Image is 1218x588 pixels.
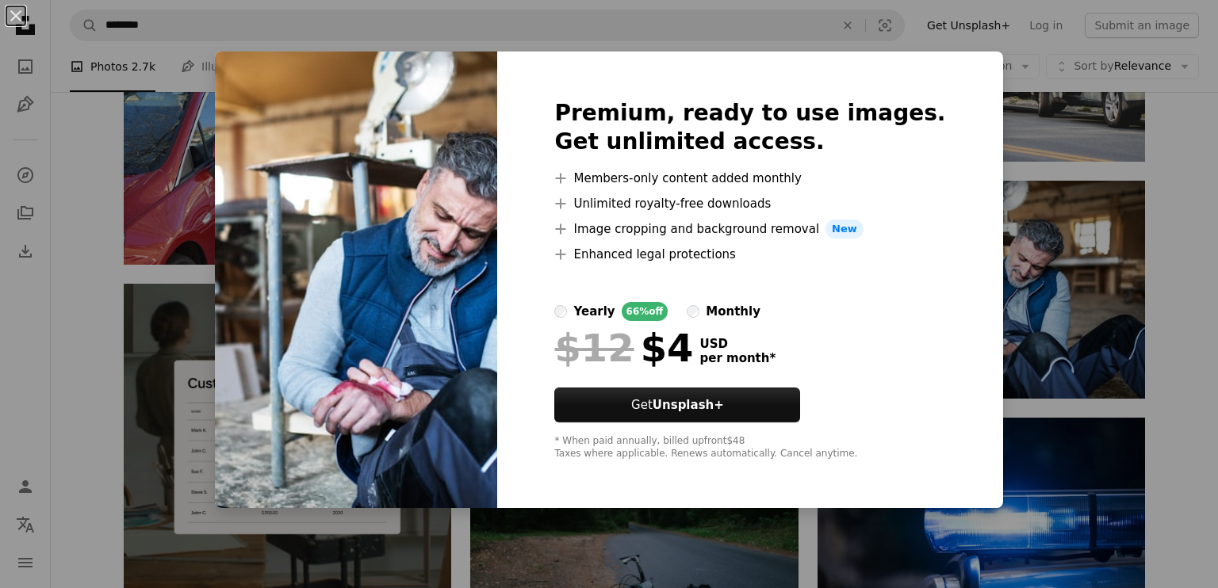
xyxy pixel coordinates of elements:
[554,388,800,422] button: GetUnsplash+
[554,245,945,264] li: Enhanced legal protections
[653,398,724,412] strong: Unsplash+
[554,327,634,368] span: $12
[215,52,497,508] img: premium_photo-1681823501861-e87ce4836e85
[699,351,776,365] span: per month *
[573,302,615,321] div: yearly
[554,169,945,188] li: Members-only content added monthly
[554,99,945,156] h2: Premium, ready to use images. Get unlimited access.
[554,305,567,318] input: yearly66%off
[825,220,864,239] span: New
[706,302,760,321] div: monthly
[687,305,699,318] input: monthly
[622,302,668,321] div: 66% off
[554,194,945,213] li: Unlimited royalty-free downloads
[554,327,693,368] div: $4
[699,337,776,351] span: USD
[554,435,945,460] div: * When paid annually, billed upfront $48 Taxes where applicable. Renews automatically. Cancel any...
[554,220,945,239] li: Image cropping and background removal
